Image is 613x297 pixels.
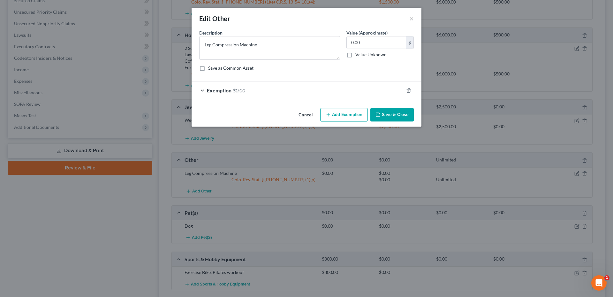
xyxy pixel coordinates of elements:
div: $ [406,36,413,49]
label: Save as Common Asset [208,65,254,71]
label: Value Unknown [355,51,387,58]
label: Value (Approximate) [346,29,388,36]
span: Description [199,30,223,35]
span: Exemption [207,87,231,93]
iframe: Intercom live chat [591,275,607,291]
input: 0.00 [347,36,406,49]
button: Cancel [293,109,318,121]
span: $0.00 [233,87,245,93]
button: × [409,15,414,22]
button: Save & Close [370,108,414,121]
button: Add Exemption [320,108,368,121]
span: 1 [604,275,609,280]
div: Edit Other [199,14,230,23]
